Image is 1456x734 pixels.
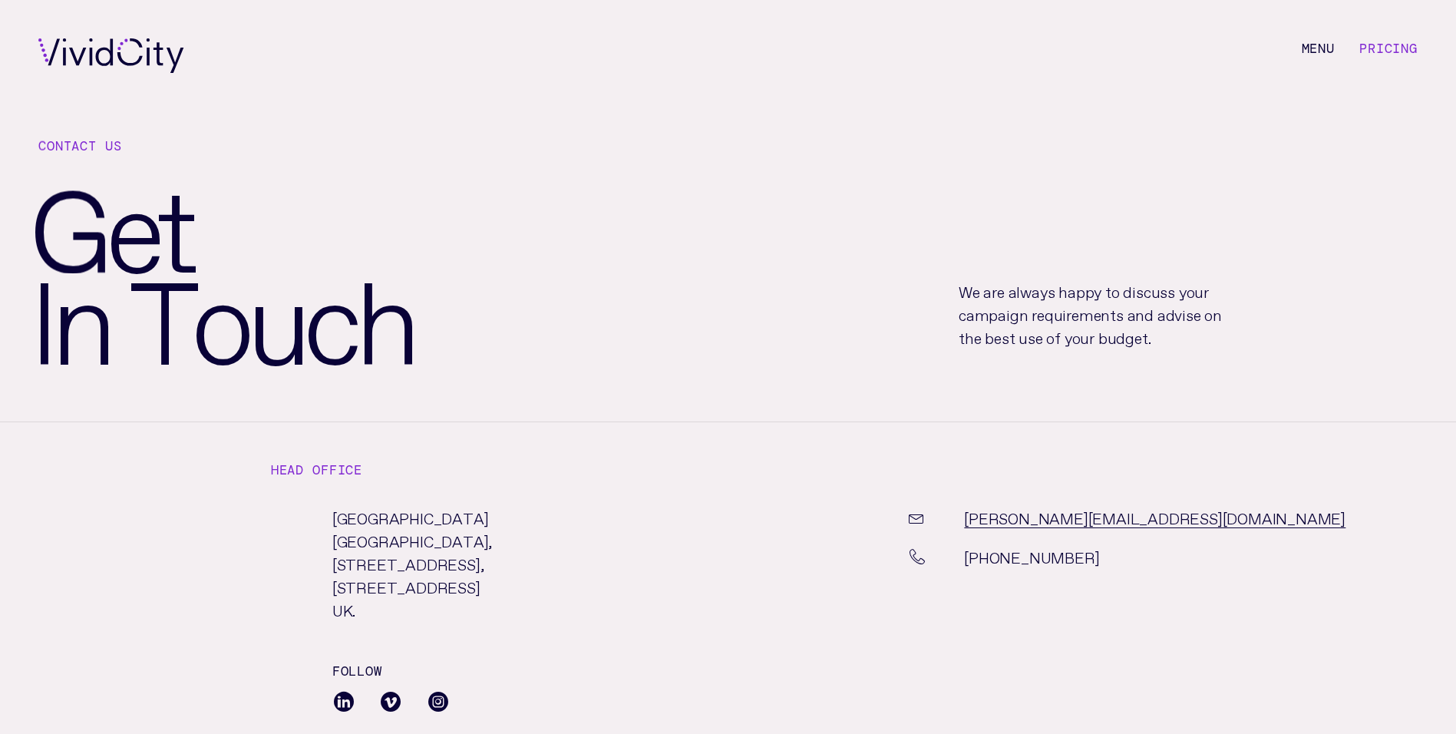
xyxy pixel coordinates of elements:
[964,544,1099,567] p: [PHONE_NUMBER]
[332,648,712,685] h4: Follow
[332,505,712,620] p: [GEOGRAPHIC_DATA] [GEOGRAPHIC_DATA], [STREET_ADDRESS], [STREET_ADDRESS] UK.
[959,279,1229,348] p: We are always happy to discuss your campaign requirements and advise on the best use of your budget.
[271,447,1185,505] h4: Head office
[964,505,1345,528] a: [PERSON_NAME][EMAIL_ADDRESS][DOMAIN_NAME]
[1359,40,1418,57] a: Pricing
